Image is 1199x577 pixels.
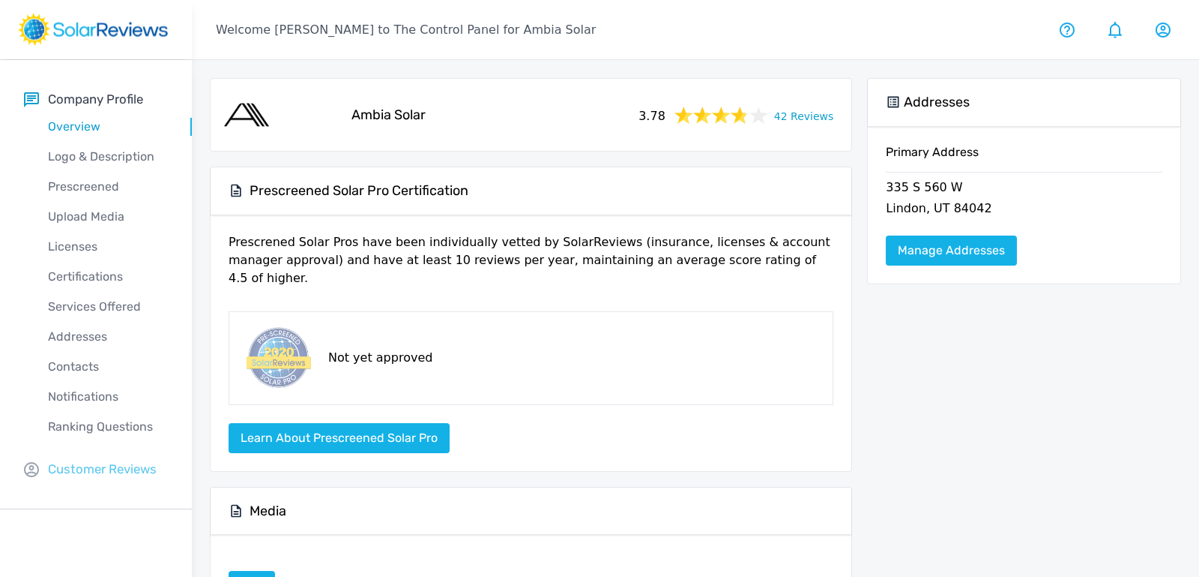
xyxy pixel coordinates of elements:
a: Manage Addresses [886,236,1017,266]
p: Overview [24,118,192,136]
a: Licenses [24,232,192,262]
span: 3.78 [638,104,665,125]
p: Licenses [24,238,192,256]
h5: Media [250,503,286,520]
img: prescreened-badge.png [241,324,313,392]
a: Certifications [24,262,192,292]
a: Addresses [24,322,192,352]
p: Not yet approved [328,349,432,367]
a: Learn about Prescreened Solar Pro [229,431,450,445]
h5: Prescreened Solar Pro Certification [250,182,468,200]
a: Ranking Questions [24,412,192,442]
p: Customer Reviews [48,460,157,479]
a: Services Offered [24,292,192,322]
p: Lindon, UT 84042 [886,200,1162,221]
p: Logo & Description [24,148,192,166]
p: Certifications [24,268,192,286]
p: Notifications [24,388,192,406]
p: Upload Media [24,208,192,226]
p: Contacts [24,358,192,376]
p: Prescreened [24,178,192,196]
a: Upload Media [24,202,192,232]
p: Welcome [PERSON_NAME] to The Control Panel for Ambia Solar [216,21,596,39]
a: Prescreened [24,172,192,202]
p: Company Profile [48,90,143,109]
h5: Ambia Solar [351,107,426,124]
h5: Addresses [904,94,970,111]
p: 335 S 560 W [886,179,1162,200]
h6: Primary Address [886,145,1162,172]
p: Prescrened Solar Pros have been individually vetted by SolarReviews (insurance, licenses & accoun... [229,233,833,299]
a: Contacts [24,352,192,382]
p: Addresses [24,328,192,346]
a: Notifications [24,382,192,412]
p: Services Offered [24,298,192,316]
button: Learn about Prescreened Solar Pro [229,423,450,453]
a: 42 Reviews [774,106,834,125]
a: Overview [24,112,192,142]
a: Logo & Description [24,142,192,172]
p: Ranking Questions [24,418,192,436]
